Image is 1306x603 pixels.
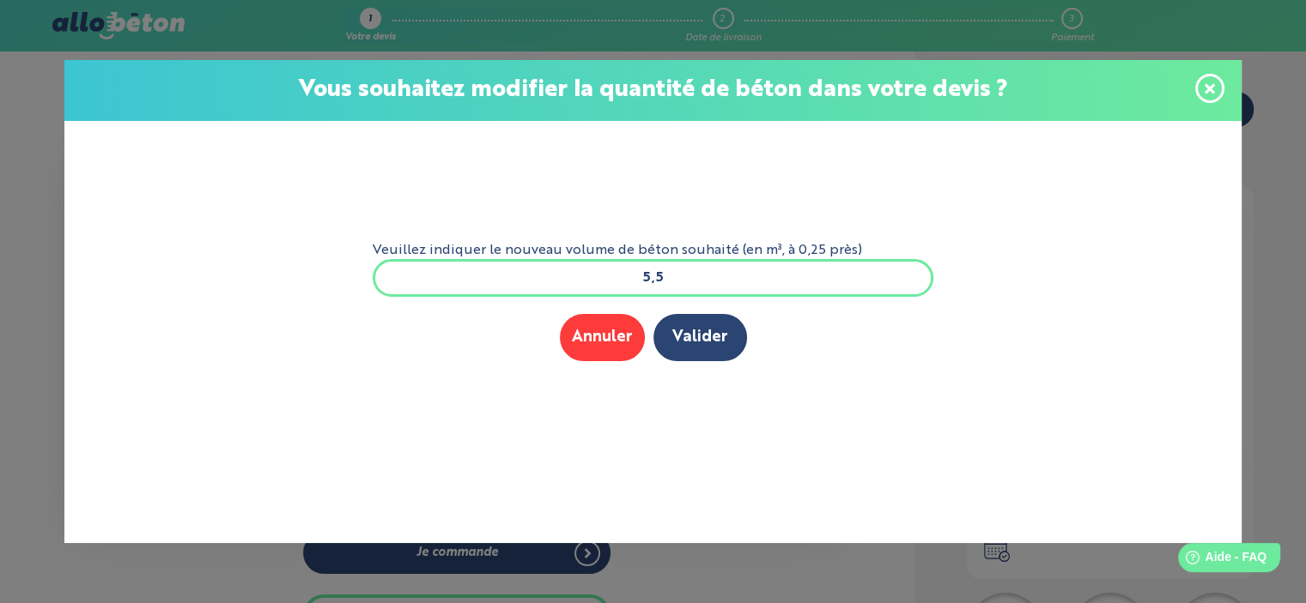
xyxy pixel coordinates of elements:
input: xxx [373,259,934,297]
button: Valider [653,314,747,361]
button: Annuler [560,314,645,361]
label: Veuillez indiquer le nouveau volume de béton souhaité (en m³, à 0,25 près) [373,243,934,258]
p: Vous souhaitez modifier la quantité de béton dans votre devis ? [82,77,1224,104]
iframe: Help widget launcher [1153,536,1287,584]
